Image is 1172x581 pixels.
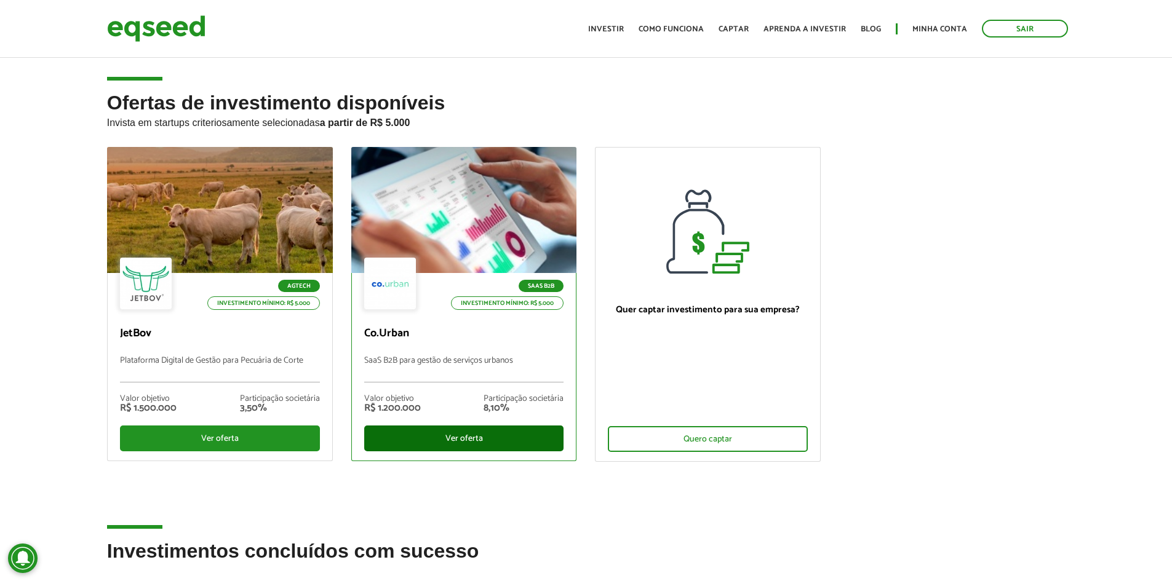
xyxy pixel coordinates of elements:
[207,296,320,310] p: Investimento mínimo: R$ 5.000
[588,25,624,33] a: Investir
[240,403,320,413] div: 3,50%
[982,20,1068,38] a: Sair
[364,395,421,403] div: Valor objetivo
[912,25,967,33] a: Minha conta
[595,147,821,462] a: Quer captar investimento para sua empresa? Quero captar
[107,12,205,45] img: EqSeed
[320,117,410,128] strong: a partir de R$ 5.000
[351,147,577,461] a: SaaS B2B Investimento mínimo: R$ 5.000 Co.Urban SaaS B2B para gestão de serviços urbanos Valor ob...
[120,327,320,341] p: JetBov
[107,540,1066,580] h2: Investimentos concluídos com sucesso
[608,304,808,315] p: Quer captar investimento para sua empresa?
[364,425,564,451] div: Ver oferta
[107,92,1066,147] h2: Ofertas de investimento disponíveis
[484,395,564,403] div: Participação societária
[364,327,564,341] p: Co.Urban
[120,425,320,451] div: Ver oferta
[107,114,1066,128] p: Invista em startups criteriosamente selecionadas
[120,395,177,403] div: Valor objetivo
[861,25,881,33] a: Blog
[484,403,564,413] div: 8,10%
[240,395,320,403] div: Participação societária
[107,147,333,461] a: Agtech Investimento mínimo: R$ 5.000 JetBov Plataforma Digital de Gestão para Pecuária de Corte V...
[639,25,704,33] a: Como funciona
[120,356,320,382] p: Plataforma Digital de Gestão para Pecuária de Corte
[763,25,846,33] a: Aprenda a investir
[364,403,421,413] div: R$ 1.200.000
[719,25,749,33] a: Captar
[278,280,320,292] p: Agtech
[608,426,808,452] div: Quero captar
[364,356,564,382] p: SaaS B2B para gestão de serviços urbanos
[519,280,564,292] p: SaaS B2B
[451,296,564,310] p: Investimento mínimo: R$ 5.000
[120,403,177,413] div: R$ 1.500.000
